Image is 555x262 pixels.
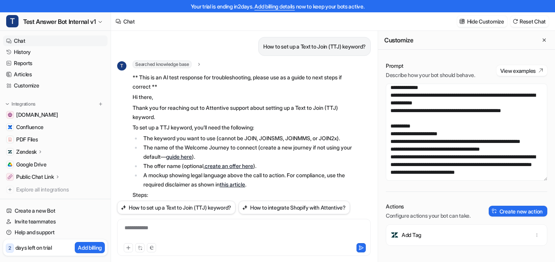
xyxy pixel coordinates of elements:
p: How to set up a Text to Join (TTJ) keyword? [263,42,366,51]
a: ConfluenceConfluence [3,122,108,133]
li: The keyword you want to use (cannot be JOIN, JOINSMS, JOINMMS, or JOIN2x). [141,134,358,143]
img: www.attentive.com [8,113,12,117]
span: Google Drive [16,161,47,168]
span: Explore all integrations [16,183,104,196]
img: Google Drive [8,162,12,167]
img: customize [459,18,465,24]
span: Confluence [16,123,44,131]
button: Reset Chat [510,16,549,27]
a: PDF FilesPDF Files [3,134,108,145]
p: Add Tag [402,231,421,239]
p: ** This is an AI test response for troubleshooting, please use as a guide to next steps if correc... [133,73,358,91]
span: Searched knowledge base [133,60,192,68]
img: Add Tag icon [391,231,399,239]
a: Add billing details [254,3,295,10]
button: Integrations [3,100,38,108]
img: expand menu [5,101,10,107]
img: PDF Files [8,137,12,142]
span: [DOMAIN_NAME] [16,111,58,119]
p: Prompt [386,62,475,70]
p: Thank you for reaching out to Attentive support about setting up a Text to Join (TTJ) keyword. [133,103,358,122]
a: Articles [3,69,108,80]
p: 2 [8,245,11,252]
img: reset [513,18,518,24]
img: Public Chat Link [8,175,12,179]
button: Add billing [75,242,105,253]
button: How to set up a Text to Join (TTJ) keyword? [117,201,235,214]
a: this article [220,181,245,188]
a: Chat [3,35,108,46]
span: Test Answer Bot Internal v1 [23,16,96,27]
div: Chat [123,17,135,25]
img: Confluence [8,125,12,129]
img: menu_add.svg [98,101,103,107]
img: Zendesk [8,149,12,154]
a: Create a new Bot [3,205,108,216]
p: Public Chat Link [16,173,54,181]
a: Help and support [3,227,108,238]
p: Hide Customize [467,17,504,25]
a: Invite teammates [3,216,108,227]
a: Reports [3,58,108,69]
p: Hi there, [133,92,358,102]
a: www.attentive.com[DOMAIN_NAME] [3,109,108,120]
p: Describe how your bot should behave. [386,71,475,79]
p: Add billing [78,244,102,252]
a: History [3,47,108,57]
p: Configure actions your bot can take. [386,212,471,220]
p: Steps: [133,190,358,200]
button: Create new action [489,206,547,217]
button: Hide Customize [457,16,507,27]
a: Customize [3,80,108,91]
a: guide here [166,153,192,160]
h2: Customize [384,36,413,44]
p: Actions [386,203,471,210]
img: create-action-icon.svg [492,208,497,214]
button: Close flyout [540,35,549,45]
li: The name of the Welcome Journey to connect (create a new journey if not using your default— ). [141,143,358,161]
p: Zendesk [16,148,37,156]
li: A mockup showing legal language above the call to action. For compliance, use the required discla... [141,171,358,189]
a: Google DriveGoogle Drive [3,159,108,170]
span: PDF Files [16,136,38,143]
button: View examples [496,65,547,76]
a: create an offer here [205,163,253,169]
button: How to integrate Shopify with Attentive? [239,201,350,214]
p: To set up a TTJ keyword, you’ll need the following: [133,123,358,132]
img: explore all integrations [6,186,14,193]
p: Integrations [12,101,35,107]
li: The offer name (optional, ). [141,161,358,171]
p: days left on trial [15,244,52,252]
span: T [6,15,18,27]
a: Explore all integrations [3,184,108,195]
span: T [117,61,126,71]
